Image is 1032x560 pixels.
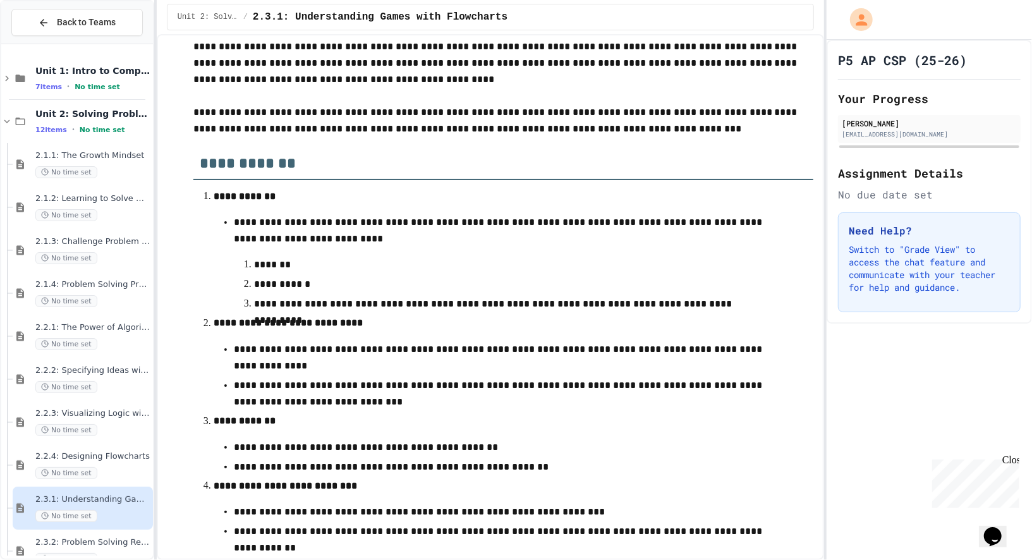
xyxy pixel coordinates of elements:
span: No time set [35,424,97,436]
span: 2.2.2: Specifying Ideas with Pseudocode [35,365,150,376]
span: No time set [35,510,97,522]
span: No time set [35,381,97,393]
span: Unit 2: Solving Problems in Computer Science [35,108,150,119]
span: No time set [80,126,125,134]
button: Back to Teams [11,9,143,36]
div: No due date set [838,187,1021,202]
span: No time set [35,467,97,479]
span: Unit 2: Solving Problems in Computer Science [178,12,238,22]
span: Unit 1: Intro to Computer Science [35,65,150,76]
span: 2.3.1: Understanding Games with Flowcharts [35,494,150,505]
span: No time set [35,295,97,307]
span: 12 items [35,126,67,134]
span: • [72,125,75,135]
iframe: chat widget [979,509,1019,547]
span: 2.2.3: Visualizing Logic with Flowcharts [35,408,150,419]
span: 2.3.1: Understanding Games with Flowcharts [253,9,507,25]
h2: Your Progress [838,90,1021,107]
h3: Need Help? [849,223,1010,238]
span: No time set [35,252,97,264]
span: 2.1.4: Problem Solving Practice [35,279,150,290]
span: No time set [35,338,97,350]
span: / [243,12,248,22]
span: 2.2.1: The Power of Algorithms [35,322,150,333]
p: Switch to "Grade View" to access the chat feature and communicate with your teacher for help and ... [849,243,1010,294]
h1: P5 AP CSP (25-26) [838,51,967,69]
h2: Assignment Details [838,164,1021,182]
div: My Account [837,5,876,34]
iframe: chat widget [927,454,1019,508]
span: 2.3.2: Problem Solving Reflection [35,537,150,548]
span: No time set [35,209,97,221]
span: • [67,82,70,92]
span: 2.1.1: The Growth Mindset [35,150,150,161]
div: Chat with us now!Close [5,5,87,80]
span: No time set [75,83,120,91]
span: 2.1.3: Challenge Problem - The Bridge [35,236,150,247]
span: 7 items [35,83,62,91]
span: 2.1.2: Learning to Solve Hard Problems [35,193,150,204]
span: No time set [35,166,97,178]
span: 2.2.4: Designing Flowcharts [35,451,150,462]
div: [PERSON_NAME] [842,118,1017,129]
div: [EMAIL_ADDRESS][DOMAIN_NAME] [842,130,1017,139]
span: Back to Teams [57,16,116,29]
